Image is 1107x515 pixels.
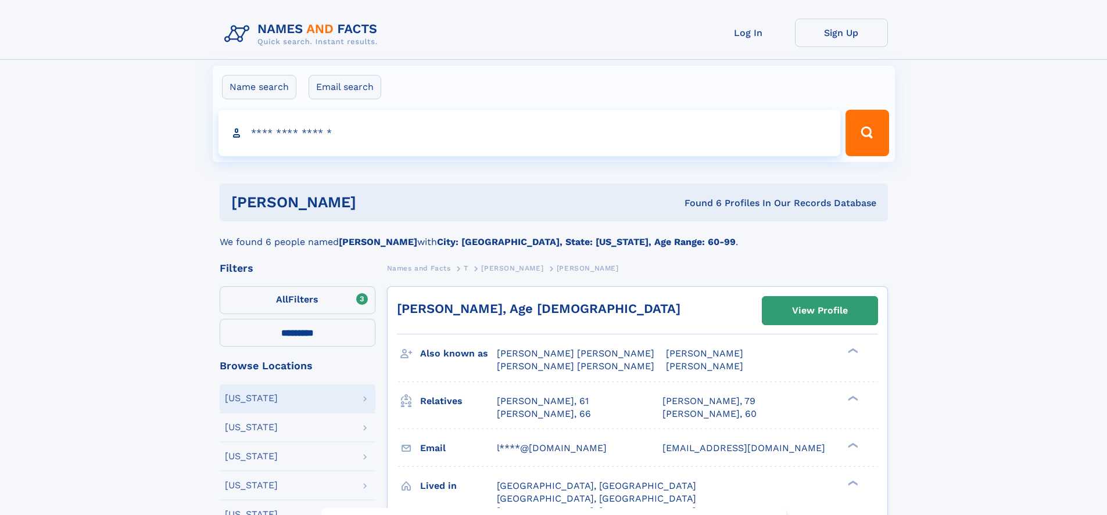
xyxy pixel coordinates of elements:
[220,263,375,273] div: Filters
[845,394,859,402] div: ❯
[397,301,680,316] a: [PERSON_NAME], Age [DEMOGRAPHIC_DATA]
[309,75,381,99] label: Email search
[481,264,543,272] span: [PERSON_NAME]
[464,264,468,272] span: T
[220,19,387,50] img: Logo Names and Facts
[497,493,696,504] span: [GEOGRAPHIC_DATA], [GEOGRAPHIC_DATA]
[420,438,497,458] h3: Email
[464,261,468,275] a: T
[220,361,375,371] div: Browse Locations
[845,441,859,449] div: ❯
[225,481,278,490] div: [US_STATE]
[497,348,654,359] span: [PERSON_NAME] [PERSON_NAME]
[795,19,888,47] a: Sign Up
[481,261,543,275] a: [PERSON_NAME]
[846,110,889,156] button: Search Button
[497,361,654,372] span: [PERSON_NAME] [PERSON_NAME]
[845,347,859,355] div: ❯
[662,442,825,453] span: [EMAIL_ADDRESS][DOMAIN_NAME]
[437,236,736,247] b: City: [GEOGRAPHIC_DATA], State: [US_STATE], Age Range: 60-99
[225,452,278,461] div: [US_STATE]
[276,294,288,305] span: All
[520,197,876,210] div: Found 6 Profiles In Our Records Database
[420,344,497,363] h3: Also known as
[225,394,278,403] div: [US_STATE]
[497,395,589,408] a: [PERSON_NAME], 61
[420,476,497,496] h3: Lived in
[231,195,521,210] h1: [PERSON_NAME]
[497,408,591,420] a: [PERSON_NAME], 66
[497,480,696,491] span: [GEOGRAPHIC_DATA], [GEOGRAPHIC_DATA]
[662,395,755,408] a: [PERSON_NAME], 79
[222,75,296,99] label: Name search
[387,261,451,275] a: Names and Facts
[662,408,757,420] a: [PERSON_NAME], 60
[557,264,619,272] span: [PERSON_NAME]
[666,361,743,372] span: [PERSON_NAME]
[218,110,841,156] input: search input
[220,221,888,249] div: We found 6 people named with .
[220,286,375,314] label: Filters
[702,19,795,47] a: Log In
[762,297,877,325] a: View Profile
[339,236,417,247] b: [PERSON_NAME]
[225,423,278,432] div: [US_STATE]
[792,297,848,324] div: View Profile
[666,348,743,359] span: [PERSON_NAME]
[845,479,859,487] div: ❯
[420,391,497,411] h3: Relatives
